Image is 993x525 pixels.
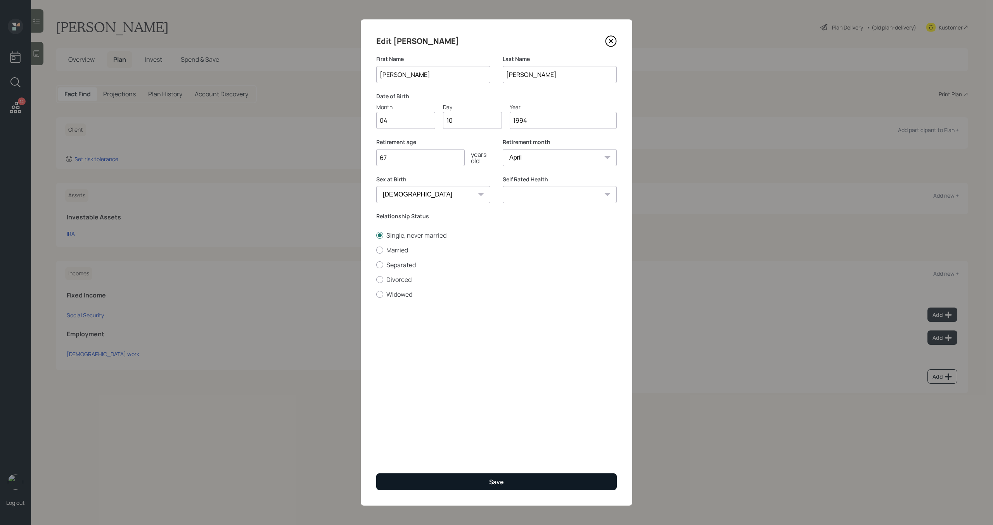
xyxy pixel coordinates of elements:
[376,212,617,220] label: Relationship Status
[376,138,490,146] label: Retirement age
[376,112,435,129] input: Month
[376,176,490,183] label: Sex at Birth
[443,103,502,111] div: Day
[376,35,459,47] h4: Edit [PERSON_NAME]
[503,176,617,183] label: Self Rated Health
[503,55,617,63] label: Last Name
[465,151,490,164] div: years old
[376,231,617,240] label: Single, never married
[376,55,490,63] label: First Name
[376,103,435,111] div: Month
[376,246,617,254] label: Married
[376,92,617,100] label: Date of Birth
[376,473,617,490] button: Save
[503,138,617,146] label: Retirement month
[510,103,617,111] div: Year
[376,290,617,299] label: Widowed
[376,261,617,269] label: Separated
[510,112,617,129] input: Year
[443,112,502,129] input: Day
[376,275,617,284] label: Divorced
[489,478,504,486] div: Save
